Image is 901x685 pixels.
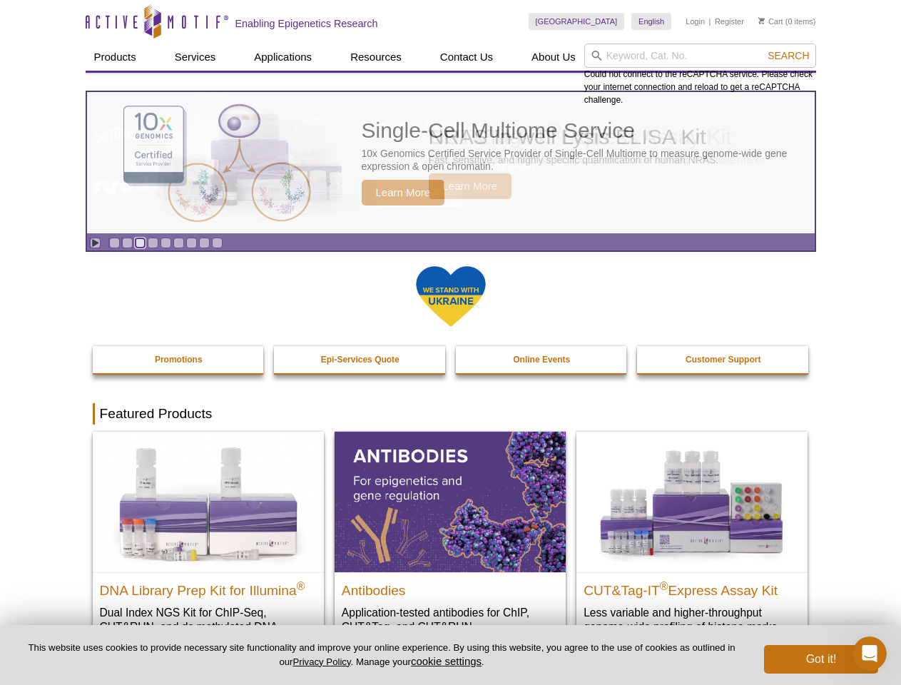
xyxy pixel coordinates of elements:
[415,265,487,328] img: We Stand With Ukraine
[292,656,350,667] a: Privacy Policy
[584,577,800,598] h2: CUT&Tag-IT Express Assay Kit
[362,180,445,205] span: Learn More
[715,16,744,26] a: Register
[212,238,223,248] a: Go to slide 9
[584,605,800,634] p: Less variable and higher-throughput genome-wide profiling of histone marks​.
[100,605,317,649] p: Dual Index NGS Kit for ChIP-Seq, CUT&RUN, and ds methylated DNA assays.
[342,44,410,71] a: Resources
[768,50,809,61] span: Search
[342,577,559,598] h2: Antibodies
[362,147,808,173] p: 10x Genomics Certified Service Provider of Single-Cell Multiome to measure genome-wide gene expre...
[411,655,482,667] button: cookie settings
[235,17,378,30] h2: Enabling Epigenetics Research
[763,49,813,62] button: Search
[135,238,146,248] a: Go to slide 3
[86,44,145,71] a: Products
[90,238,101,248] a: Toggle autoplay
[456,346,628,373] a: Online Events
[523,44,584,71] a: About Us
[274,346,447,373] a: Epi-Services Quote
[852,636,887,671] iframe: Intercom live chat
[584,44,816,106] div: Could not connect to the reCAPTCHA service. Please check your internet connection and reload to g...
[637,346,810,373] a: Customer Support
[758,13,816,30] li: (0 items)
[245,44,320,71] a: Applications
[297,579,305,592] sup: ®
[23,641,740,669] p: This website uses cookies to provide necessary site functionality and improve your online experie...
[584,44,816,68] input: Keyword, Cat. No.
[186,238,197,248] a: Go to slide 7
[93,403,809,425] h2: Featured Products
[93,346,265,373] a: Promotions
[93,432,324,572] img: DNA Library Prep Kit for Illumina
[166,44,225,71] a: Services
[362,120,808,141] h2: Single-Cell Multiome Service
[161,238,171,248] a: Go to slide 5
[155,355,203,365] strong: Promotions
[529,13,625,30] a: [GEOGRAPHIC_DATA]
[758,16,783,26] a: Cart
[576,432,808,572] img: CUT&Tag-IT® Express Assay Kit
[335,432,566,572] img: All Antibodies
[660,579,668,592] sup: ®
[631,13,671,30] a: English
[432,44,502,71] a: Contact Us
[342,605,559,634] p: Application-tested antibodies for ChIP, CUT&Tag, and CUT&RUN.
[764,645,878,674] button: Got it!
[686,355,760,365] strong: Customer Support
[87,92,815,233] article: Single-Cell Multiome Service
[199,238,210,248] a: Go to slide 8
[173,238,184,248] a: Go to slide 6
[109,238,120,248] a: Go to slide 1
[758,17,765,24] img: Your Cart
[100,577,317,598] h2: DNA Library Prep Kit for Illumina
[110,98,324,228] img: Single-Cell Multiome Service
[148,238,158,248] a: Go to slide 4
[122,238,133,248] a: Go to slide 2
[513,355,570,365] strong: Online Events
[335,432,566,648] a: All Antibodies Antibodies Application-tested antibodies for ChIP, CUT&Tag, and CUT&RUN.
[576,432,808,648] a: CUT&Tag-IT® Express Assay Kit CUT&Tag-IT®Express Assay Kit Less variable and higher-throughput ge...
[93,432,324,662] a: DNA Library Prep Kit for Illumina DNA Library Prep Kit for Illumina® Dual Index NGS Kit for ChIP-...
[709,13,711,30] li: |
[87,92,815,233] a: Single-Cell Multiome Service Single-Cell Multiome Service 10x Genomics Certified Service Provider...
[321,355,399,365] strong: Epi-Services Quote
[686,16,705,26] a: Login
